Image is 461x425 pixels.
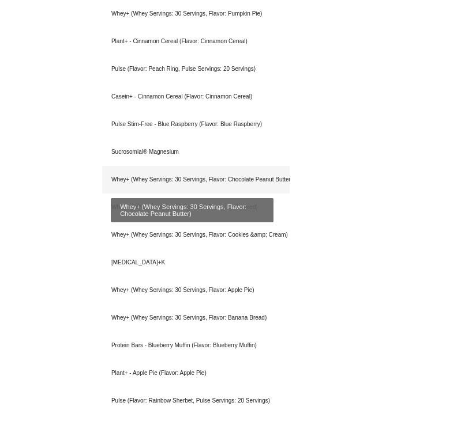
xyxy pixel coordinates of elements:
[102,83,290,111] div: Casein+ - Cinnamon Cereal (Flavor: Cinnamon Cereal)
[102,332,290,359] div: Protein Bars - Blueberry Muffin (Flavor: Blueberry Muffin)
[102,55,290,83] div: Pulse (Flavor: Peach Ring, Pulse Servings: 20 Servings)
[102,28,290,55] div: Plant+ - Cinnamon Cereal (Flavor: Cinnamon Cereal)
[102,304,290,332] div: Whey+ (Whey Servings: 30 Servings, Flavor: Banana Bread)
[102,249,290,276] div: [MEDICAL_DATA]+K
[102,221,290,249] div: Whey+ (Whey Servings: 30 Servings, Flavor: Cookies &amp; Cream)
[102,387,290,415] div: Pulse (Flavor: Rainbow Sherbet, Pulse Servings: 20 Servings)
[102,193,290,221] div: Whey+ (Whey Servings: 30 Servings, Flavor: Unflavored)
[102,166,290,193] div: Whey+ (Whey Servings: 30 Servings, Flavor: Chocolate Peanut Butter)
[102,111,290,138] div: Pulse Stim-Free - Blue Raspberry (Flavor: Blue Raspberry)
[102,359,290,387] div: Plant+ - Apple Pie (Flavor: Apple Pie)
[102,276,290,304] div: Whey+ (Whey Servings: 30 Servings, Flavor: Apple Pie)
[102,138,290,166] div: Sucrosomial® Magnesium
